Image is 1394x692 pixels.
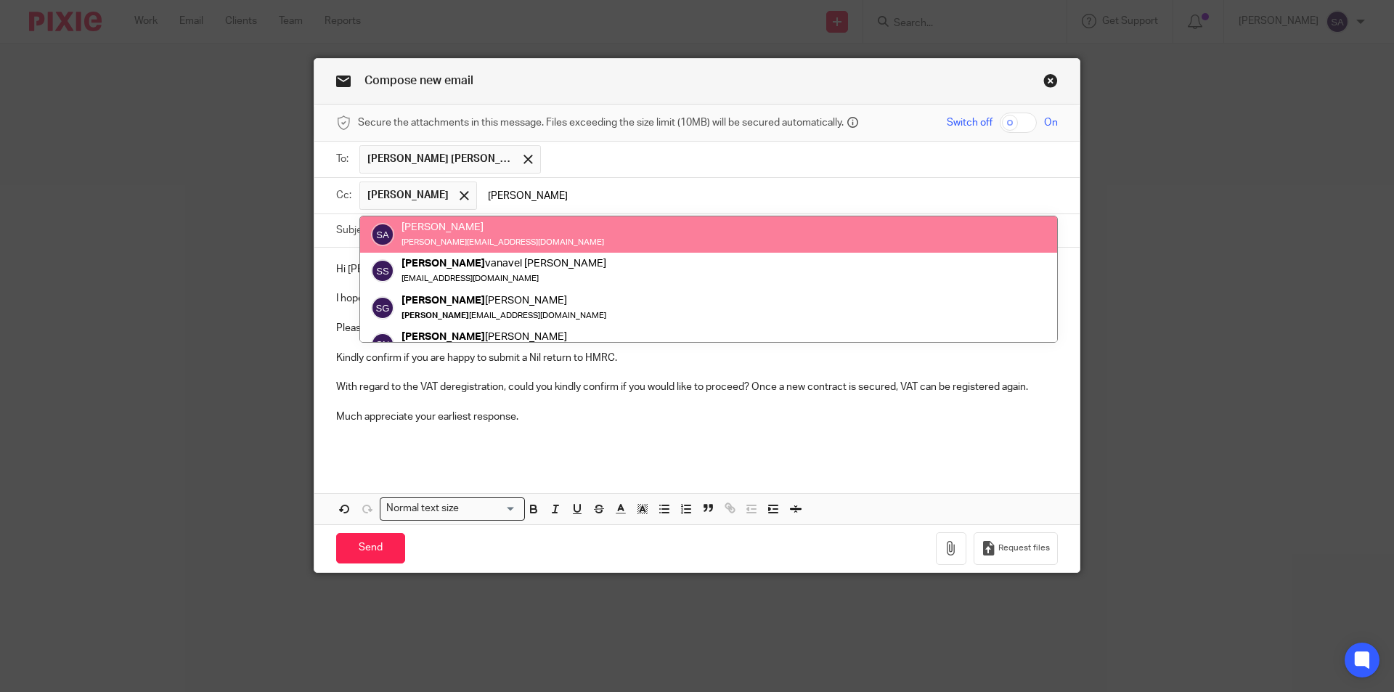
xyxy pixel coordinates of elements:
[371,333,394,357] img: svg%3E
[402,293,606,308] div: [PERSON_NAME]
[402,312,606,319] small: [EMAIL_ADDRESS][DOMAIN_NAME]
[367,188,449,203] span: [PERSON_NAME]
[383,501,462,516] span: Normal text size
[336,380,1058,394] p: With regard to the VAT deregistration, could you kindly confirm if you would like to proceed? Onc...
[336,188,352,203] label: Cc:
[336,321,1058,335] p: Please note that your VAT liability for the quarter ended is Nil.
[402,239,604,247] small: [PERSON_NAME][EMAIL_ADDRESS][DOMAIN_NAME]
[336,351,1058,365] p: Kindly confirm if you are happy to submit a Nil return to HMRC.
[974,532,1058,565] button: Request files
[402,295,485,306] em: [PERSON_NAME]
[402,220,604,235] div: [PERSON_NAME]
[336,262,1058,277] p: Hi [PERSON_NAME],
[358,115,844,130] span: Secure the attachments in this message. Files exceeding the size limit (10MB) will be secured aut...
[402,257,606,272] div: vanavel [PERSON_NAME]
[371,296,394,319] img: svg%3E
[380,497,525,520] div: Search for option
[402,330,606,344] div: [PERSON_NAME]
[336,291,1058,306] p: I hope you are doing well.
[336,223,374,237] label: Subject:
[371,260,394,283] img: svg%3E
[464,501,516,516] input: Search for option
[402,275,539,283] small: [EMAIL_ADDRESS][DOMAIN_NAME]
[367,152,513,166] span: [PERSON_NAME] [PERSON_NAME]
[947,115,992,130] span: Switch off
[998,542,1050,554] span: Request files
[1044,115,1058,130] span: On
[364,75,473,86] span: Compose new email
[336,410,1058,424] p: Much appreciate your earliest response.
[402,331,485,342] em: [PERSON_NAME]
[1043,73,1058,93] a: Close this dialog window
[402,259,485,269] em: [PERSON_NAME]
[371,224,394,247] img: svg%3E
[336,533,405,564] input: Send
[336,152,352,166] label: To:
[402,312,469,319] em: [PERSON_NAME]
